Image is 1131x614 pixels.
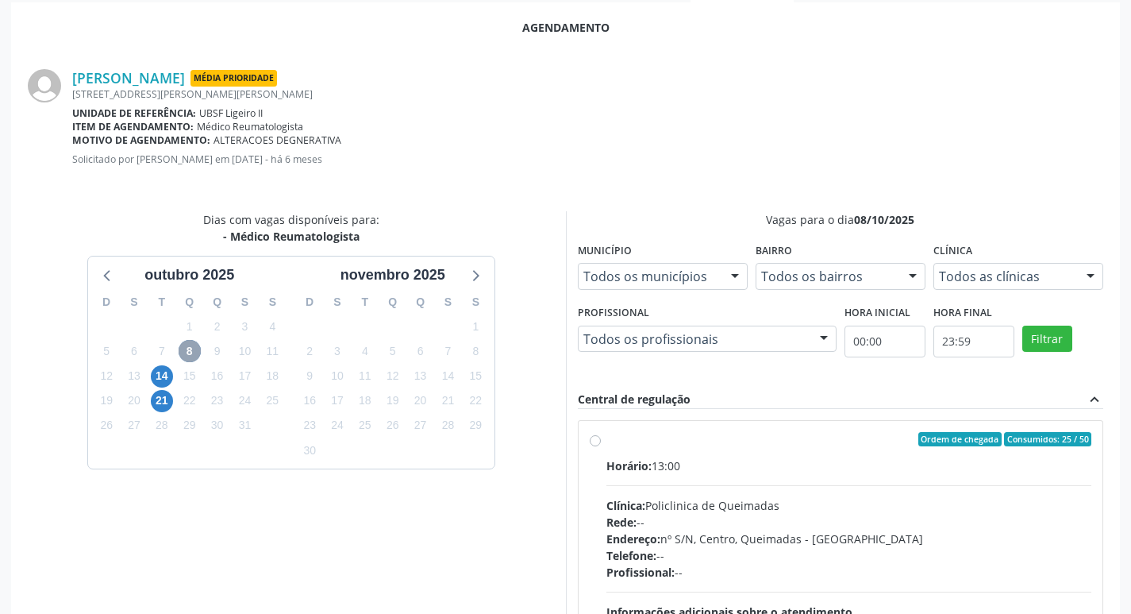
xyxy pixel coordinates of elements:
div: novembro 2025 [334,265,452,286]
span: quinta-feira, 13 de novembro de 2025 [410,365,432,388]
span: ALTERACOES DEGNERATIVA [214,133,341,147]
span: Todos os bairros [761,268,893,284]
span: domingo, 16 de novembro de 2025 [298,390,321,412]
span: segunda-feira, 27 de outubro de 2025 [123,415,145,437]
b: Item de agendamento: [72,120,194,133]
div: S [121,290,148,315]
span: sexta-feira, 21 de novembro de 2025 [437,390,459,412]
a: [PERSON_NAME] [72,69,185,87]
span: terça-feira, 28 de outubro de 2025 [151,415,173,437]
span: segunda-feira, 24 de novembro de 2025 [326,415,348,437]
span: Consumidos: 25 / 50 [1004,432,1091,446]
div: T [351,290,379,315]
span: domingo, 9 de novembro de 2025 [298,365,321,388]
span: terça-feira, 7 de outubro de 2025 [151,340,173,362]
div: Agendamento [28,19,1103,36]
span: sábado, 1 de novembro de 2025 [464,315,487,338]
span: segunda-feira, 6 de outubro de 2025 [123,340,145,362]
div: Central de regulação [578,391,691,408]
span: sábado, 22 de novembro de 2025 [464,390,487,412]
span: sexta-feira, 17 de outubro de 2025 [233,365,256,388]
div: [STREET_ADDRESS][PERSON_NAME][PERSON_NAME] [72,87,1103,101]
span: terça-feira, 4 de novembro de 2025 [354,340,376,362]
span: segunda-feira, 20 de outubro de 2025 [123,390,145,412]
div: S [259,290,287,315]
span: terça-feira, 21 de outubro de 2025 [151,390,173,412]
span: sábado, 18 de outubro de 2025 [261,365,283,388]
span: quarta-feira, 19 de novembro de 2025 [382,390,404,412]
span: 08/10/2025 [854,212,914,227]
span: segunda-feira, 13 de outubro de 2025 [123,365,145,388]
div: - Médico Reumatologista [203,228,379,245]
div: T [148,290,175,315]
label: Bairro [756,239,792,264]
span: terça-feira, 11 de novembro de 2025 [354,365,376,388]
span: sábado, 8 de novembro de 2025 [464,340,487,362]
span: Todos as clínicas [939,268,1071,284]
span: quarta-feira, 8 de outubro de 2025 [179,340,201,362]
span: quinta-feira, 27 de novembro de 2025 [410,415,432,437]
span: Profissional: [606,565,675,580]
label: Profissional [578,301,649,326]
div: nº S/N, Centro, Queimadas - [GEOGRAPHIC_DATA] [606,531,1092,547]
label: Clínica [933,239,972,264]
span: terça-feira, 18 de novembro de 2025 [354,390,376,412]
div: D [93,290,121,315]
span: terça-feira, 25 de novembro de 2025 [354,415,376,437]
span: quarta-feira, 12 de novembro de 2025 [382,365,404,388]
div: Q [175,290,203,315]
span: sexta-feira, 31 de outubro de 2025 [233,415,256,437]
div: S [324,290,352,315]
span: sábado, 15 de novembro de 2025 [464,365,487,388]
div: Vagas para o dia [578,211,1104,228]
span: quinta-feira, 2 de outubro de 2025 [206,315,229,338]
span: quarta-feira, 1 de outubro de 2025 [179,315,201,338]
b: Unidade de referência: [72,106,196,120]
span: domingo, 12 de outubro de 2025 [95,365,117,388]
span: Rede: [606,515,637,530]
span: Endereço: [606,531,660,546]
div: -- [606,514,1092,531]
span: sexta-feira, 7 de novembro de 2025 [437,340,459,362]
span: Todos os profissionais [583,331,804,347]
span: quinta-feira, 16 de outubro de 2025 [206,365,229,388]
span: segunda-feira, 3 de novembro de 2025 [326,340,348,362]
span: segunda-feira, 10 de novembro de 2025 [326,365,348,388]
span: quinta-feira, 9 de outubro de 2025 [206,340,229,362]
div: S [231,290,259,315]
div: D [296,290,324,315]
div: S [434,290,462,315]
span: Clínica: [606,498,645,513]
img: img [28,69,61,102]
span: UBSF Ligeiro II [199,106,263,120]
span: quarta-feira, 29 de outubro de 2025 [179,415,201,437]
span: domingo, 26 de outubro de 2025 [95,415,117,437]
span: Horário: [606,458,652,473]
i: expand_less [1086,391,1103,408]
div: Q [406,290,434,315]
span: sábado, 11 de outubro de 2025 [261,340,283,362]
button: Filtrar [1022,326,1072,353]
div: Policlinica de Queimadas [606,497,1092,514]
span: sábado, 25 de outubro de 2025 [261,390,283,412]
div: outubro 2025 [138,265,240,286]
div: -- [606,547,1092,564]
div: Dias com vagas disponíveis para: [203,211,379,245]
label: Hora inicial [844,301,910,326]
span: quarta-feira, 15 de outubro de 2025 [179,365,201,388]
input: Selecione o horário [933,326,1014,357]
label: Município [578,239,632,264]
span: Todos os municípios [583,268,715,284]
span: sexta-feira, 28 de novembro de 2025 [437,415,459,437]
input: Selecione o horário [844,326,925,357]
span: segunda-feira, 17 de novembro de 2025 [326,390,348,412]
b: Motivo de agendamento: [72,133,210,147]
span: sábado, 4 de outubro de 2025 [261,315,283,338]
span: Telefone: [606,548,656,563]
span: domingo, 30 de novembro de 2025 [298,439,321,461]
p: Solicitado por [PERSON_NAME] em [DATE] - há 6 meses [72,153,1103,166]
span: sexta-feira, 3 de outubro de 2025 [233,315,256,338]
span: quarta-feira, 5 de novembro de 2025 [382,340,404,362]
span: quarta-feira, 26 de novembro de 2025 [382,415,404,437]
div: Q [203,290,231,315]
